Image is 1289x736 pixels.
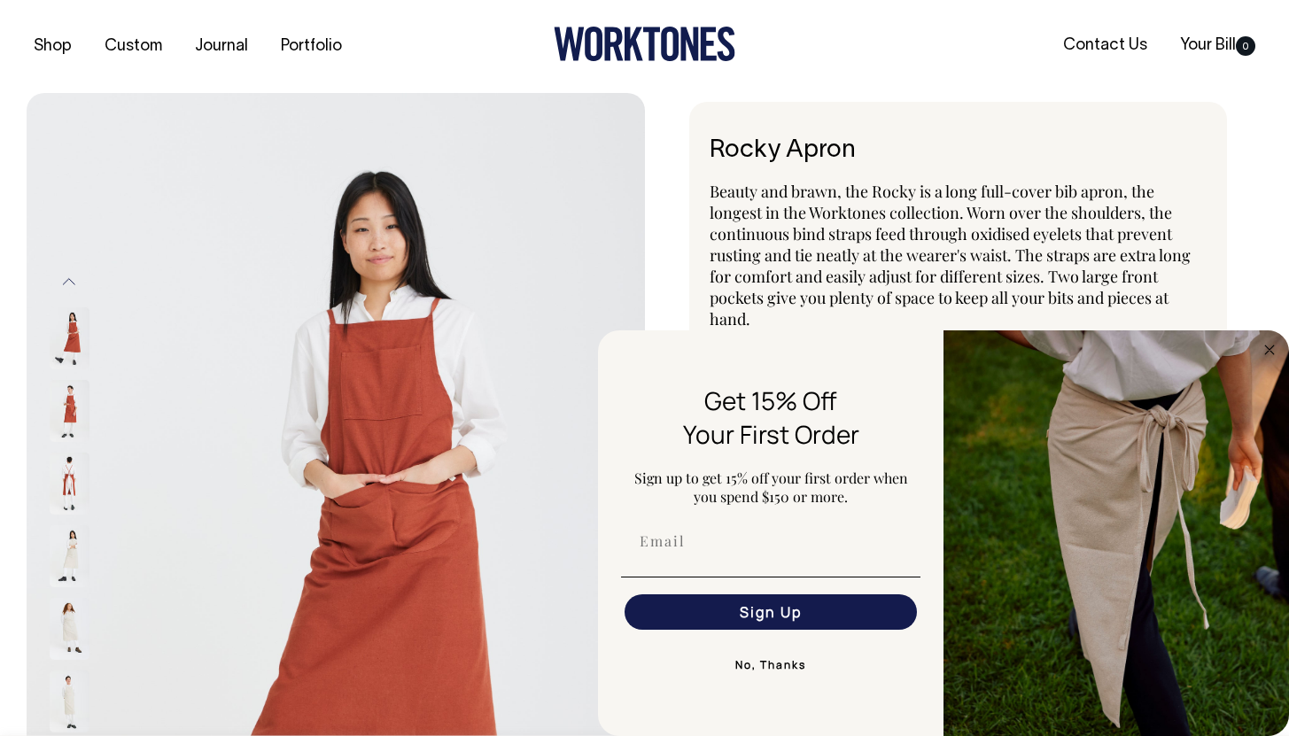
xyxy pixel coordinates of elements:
[634,469,908,506] span: Sign up to get 15% off your first order when you spend $150 or more.
[50,525,89,587] img: natural
[50,453,89,515] img: rust
[621,647,920,683] button: No, Thanks
[50,380,89,442] img: rust
[1173,31,1262,60] a: Your Bill0
[188,32,255,61] a: Journal
[1259,339,1280,360] button: Close dialog
[1236,36,1255,56] span: 0
[97,32,169,61] a: Custom
[598,330,1289,736] div: FLYOUT Form
[710,181,1191,329] span: Beauty and brawn, the Rocky is a long full-cover bib apron, the longest in the Worktones collecti...
[274,32,349,61] a: Portfolio
[625,523,917,559] input: Email
[1056,31,1154,60] a: Contact Us
[56,262,82,302] button: Previous
[50,598,89,660] img: natural
[50,670,89,732] img: natural
[704,383,837,417] span: Get 15% Off
[683,417,859,451] span: Your First Order
[625,594,917,630] button: Sign Up
[943,330,1289,736] img: 5e34ad8f-4f05-4173-92a8-ea475ee49ac9.jpeg
[710,137,1207,165] h1: Rocky Apron
[27,32,79,61] a: Shop
[50,307,89,369] img: rust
